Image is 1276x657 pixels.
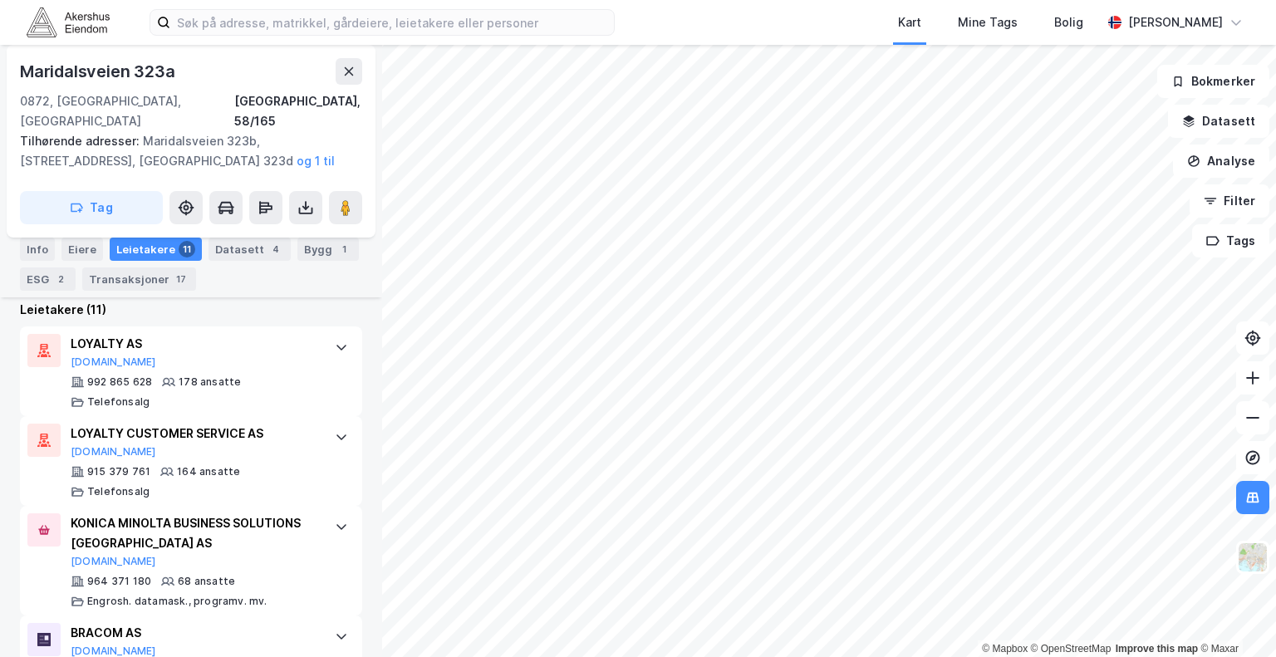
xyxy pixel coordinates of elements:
[173,271,189,287] div: 17
[1157,65,1269,98] button: Bokmerker
[71,555,156,568] button: [DOMAIN_NAME]
[336,241,352,257] div: 1
[1192,224,1269,257] button: Tags
[61,238,103,261] div: Eiere
[178,575,235,588] div: 68 ansatte
[71,355,156,369] button: [DOMAIN_NAME]
[1168,105,1269,138] button: Datasett
[898,12,921,32] div: Kart
[20,134,143,148] span: Tilhørende adresser:
[1193,577,1276,657] div: Kontrollprogram for chat
[20,131,349,171] div: Maridalsveien 323b, [STREET_ADDRESS], [GEOGRAPHIC_DATA] 323d
[209,238,291,261] div: Datasett
[82,267,196,291] div: Transaksjoner
[87,595,267,608] div: Engrosh. datamask., programv. mv.
[1190,184,1269,218] button: Filter
[110,238,202,261] div: Leietakere
[1031,643,1112,655] a: OpenStreetMap
[1054,12,1083,32] div: Bolig
[87,485,150,498] div: Telefonsalg
[20,91,234,131] div: 0872, [GEOGRAPHIC_DATA], [GEOGRAPHIC_DATA]
[71,513,318,553] div: KONICA MINOLTA BUSINESS SOLUTIONS [GEOGRAPHIC_DATA] AS
[958,12,1018,32] div: Mine Tags
[234,91,362,131] div: [GEOGRAPHIC_DATA], 58/165
[71,334,318,354] div: LOYALTY AS
[20,58,178,85] div: Maridalsveien 323a
[1193,577,1276,657] iframe: Chat Widget
[179,375,241,389] div: 178 ansatte
[87,465,150,478] div: 915 379 761
[27,7,110,37] img: akershus-eiendom-logo.9091f326c980b4bce74ccdd9f866810c.svg
[982,643,1028,655] a: Mapbox
[87,375,152,389] div: 992 865 628
[20,238,55,261] div: Info
[170,10,614,35] input: Søk på adresse, matrikkel, gårdeiere, leietakere eller personer
[20,300,362,320] div: Leietakere (11)
[1237,542,1269,573] img: Z
[71,424,318,444] div: LOYALTY CUSTOMER SERVICE AS
[71,445,156,458] button: [DOMAIN_NAME]
[20,267,76,291] div: ESG
[71,623,318,643] div: BRACOM AS
[20,191,163,224] button: Tag
[87,575,151,588] div: 964 371 180
[87,395,150,409] div: Telefonsalg
[297,238,359,261] div: Bygg
[1173,145,1269,178] button: Analyse
[52,271,69,287] div: 2
[1116,643,1198,655] a: Improve this map
[267,241,284,257] div: 4
[177,465,240,478] div: 164 ansatte
[1128,12,1223,32] div: [PERSON_NAME]
[179,241,195,257] div: 11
